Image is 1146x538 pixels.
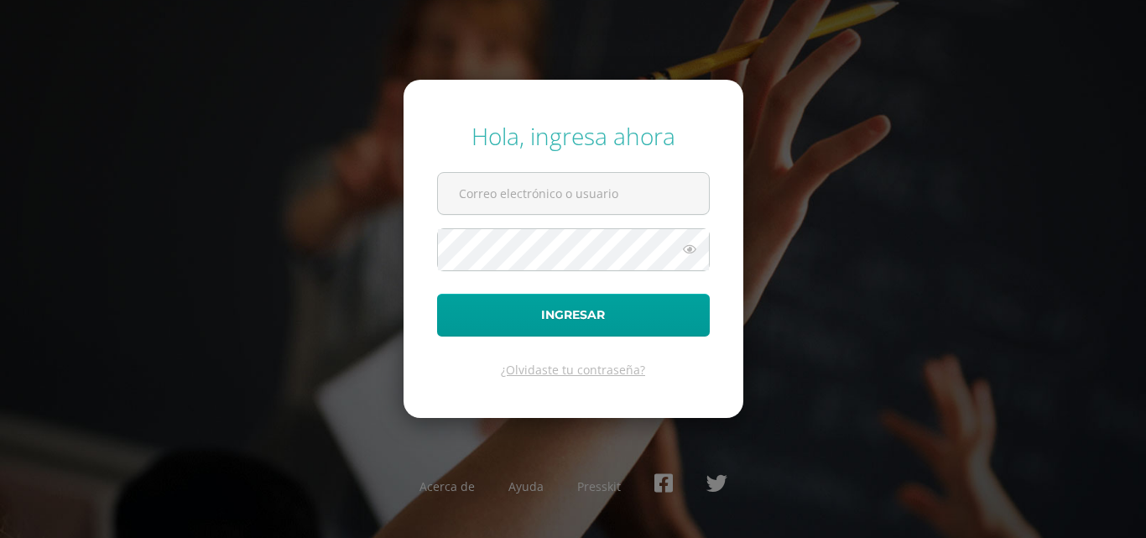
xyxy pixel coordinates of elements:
[437,120,710,152] div: Hola, ingresa ahora
[437,294,710,337] button: Ingresar
[501,362,645,378] a: ¿Olvidaste tu contraseña?
[508,478,544,494] a: Ayuda
[577,478,621,494] a: Presskit
[419,478,475,494] a: Acerca de
[438,173,709,214] input: Correo electrónico o usuario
